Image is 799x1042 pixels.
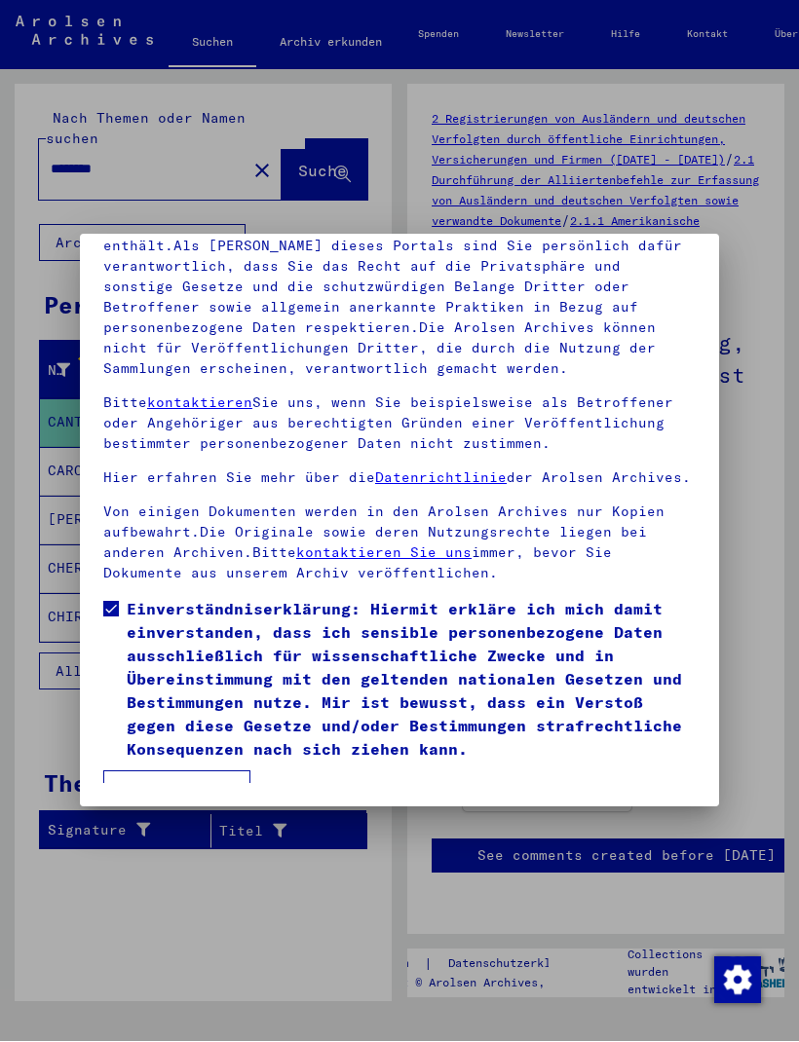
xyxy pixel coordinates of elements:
[713,956,760,1003] div: Zustimmung ändern
[147,394,252,412] a: kontaktieren
[103,393,696,455] p: Bitte Sie uns, wenn Sie beispielsweise als Betroffener oder Angehöriger aus berechtigten Gründen ...
[714,957,761,1004] img: Zustimmung ändern
[127,598,696,762] span: Einverständniserklärung: Hiermit erkläre ich mich damit einverstanden, dass ich sensible personen...
[103,196,696,380] p: Bitte beachten Sie, dass dieses Portal über NS - Verfolgte sensible Daten zu identifizierten oder...
[103,771,250,808] button: Ich stimme zu
[103,502,696,584] p: Von einigen Dokumenten werden in den Arolsen Archives nur Kopien aufbewahrt.Die Originale sowie d...
[375,469,507,487] a: Datenrichtlinie
[103,468,696,489] p: Hier erfahren Sie mehr über die der Arolsen Archives.
[296,544,472,562] a: kontaktieren Sie uns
